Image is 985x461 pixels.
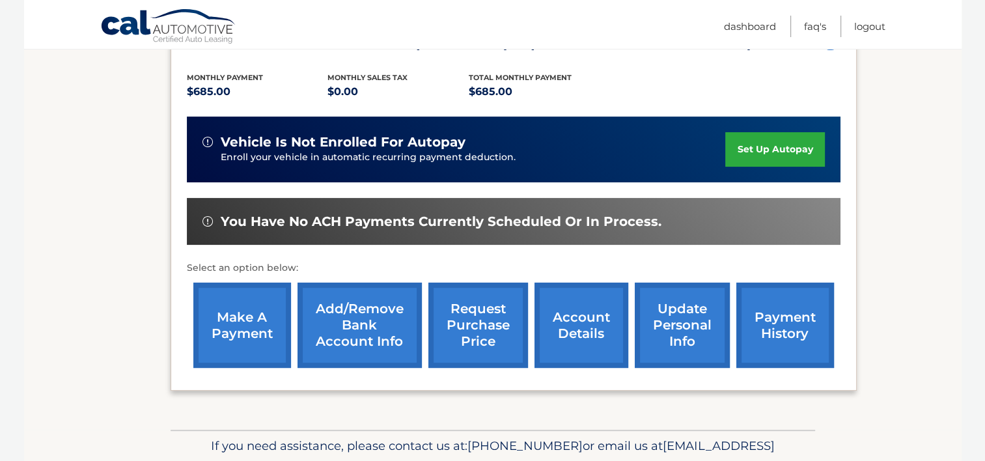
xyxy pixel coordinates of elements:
span: You have no ACH payments currently scheduled or in process. [221,214,661,230]
span: Total Monthly Payment [469,73,572,82]
p: Enroll your vehicle in automatic recurring payment deduction. [221,150,726,165]
p: $0.00 [327,83,469,101]
span: [PHONE_NUMBER] [467,438,583,453]
a: Add/Remove bank account info [298,283,422,368]
a: account details [534,283,628,368]
span: Monthly sales Tax [327,73,408,82]
p: $685.00 [469,83,610,101]
a: Logout [854,16,885,37]
img: alert-white.svg [202,137,213,147]
a: request purchase price [428,283,528,368]
a: FAQ's [804,16,826,37]
p: $685.00 [187,83,328,101]
a: Dashboard [724,16,776,37]
a: Cal Automotive [100,8,237,46]
a: set up autopay [725,132,824,167]
a: make a payment [193,283,291,368]
p: Select an option below: [187,260,840,276]
span: Monthly Payment [187,73,263,82]
a: payment history [736,283,834,368]
a: update personal info [635,283,730,368]
span: vehicle is not enrolled for autopay [221,134,465,150]
img: alert-white.svg [202,216,213,227]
